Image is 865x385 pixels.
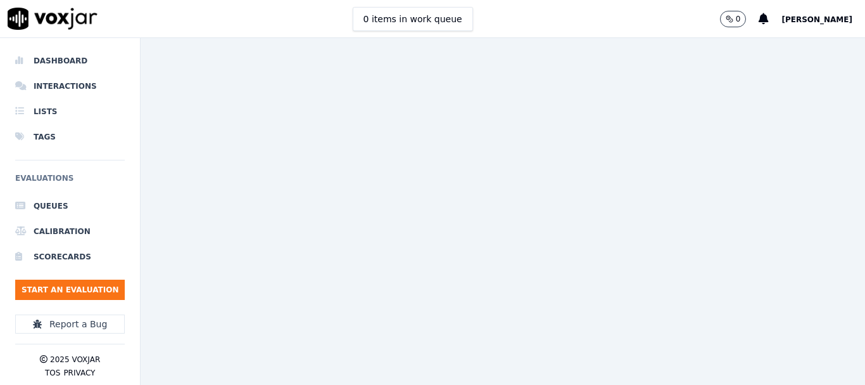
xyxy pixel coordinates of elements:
[15,48,125,74] a: Dashboard
[781,15,852,24] span: [PERSON_NAME]
[15,74,125,99] a: Interactions
[15,171,125,193] h6: Evaluations
[781,11,865,27] button: [PERSON_NAME]
[63,368,95,378] button: Privacy
[15,99,125,124] a: Lists
[15,244,125,270] a: Scorecards
[736,14,741,24] p: 0
[15,315,125,334] button: Report a Bug
[15,193,125,219] a: Queues
[15,280,125,300] button: Start an Evaluation
[8,8,98,30] img: voxjar logo
[353,7,473,31] button: 0 items in work queue
[15,124,125,150] a: Tags
[45,368,60,378] button: TOS
[720,11,747,27] button: 0
[15,219,125,244] a: Calibration
[50,355,100,365] p: 2025 Voxjar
